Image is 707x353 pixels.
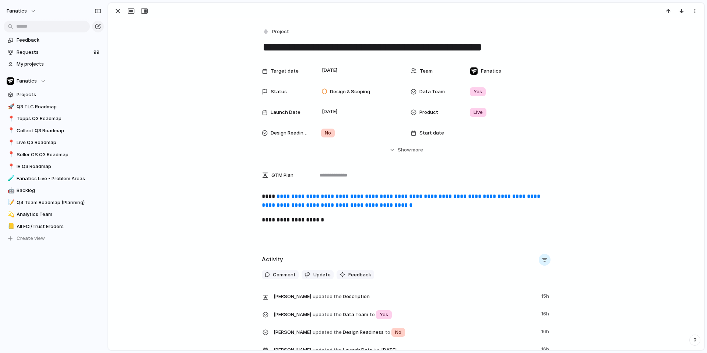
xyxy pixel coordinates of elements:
[7,223,14,230] button: 📒
[8,186,13,195] div: 🤖
[8,174,13,183] div: 🧪
[7,211,14,218] button: 💫
[3,5,40,17] button: fanatics
[274,291,537,301] span: Description
[271,109,300,116] span: Launch Date
[4,233,104,244] button: Create view
[7,187,14,194] button: 🤖
[541,309,551,318] span: 16h
[17,211,101,218] span: Analytics Team
[4,76,104,87] button: Fanatics
[274,293,311,300] span: [PERSON_NAME]
[274,309,537,320] span: Data Team
[313,271,331,279] span: Update
[17,223,101,230] span: All FCI/Trust Eroders
[8,162,13,171] div: 📍
[541,326,551,335] span: 16h
[273,271,296,279] span: Comment
[7,175,14,182] button: 🧪
[8,198,13,207] div: 📝
[4,101,104,112] a: 🚀Q3 TLC Roadmap
[313,311,342,318] span: updated the
[274,311,311,318] span: [PERSON_NAME]
[8,102,13,111] div: 🚀
[272,28,289,35] span: Project
[7,127,14,134] button: 📍
[474,109,483,116] span: Live
[261,27,291,37] button: Project
[17,127,101,134] span: Collect Q3 Roadmap
[17,103,101,111] span: Q3 TLC Roadmap
[4,173,104,184] a: 🧪Fanatics Live - Problem Areas
[8,126,13,135] div: 📍
[385,329,390,336] span: to
[4,197,104,208] a: 📝Q4 Team Roadmap (Planning)
[411,146,423,154] span: more
[8,115,13,123] div: 📍
[4,137,104,148] a: 📍Live Q3 Roadmap
[17,91,101,98] span: Projects
[7,139,14,146] button: 📍
[94,49,101,56] span: 99
[274,329,311,336] span: [PERSON_NAME]
[419,109,438,116] span: Product
[337,270,374,280] button: Feedback
[17,235,45,242] span: Create view
[419,129,444,137] span: Start date
[370,311,375,318] span: to
[4,149,104,160] a: 📍Seller OS Q3 Roadmap
[274,326,537,338] span: Design Readiness
[8,139,13,147] div: 📍
[17,151,101,158] span: Seller OS Q3 Roadmap
[262,270,299,280] button: Comment
[262,143,551,157] button: Showmore
[395,329,401,336] span: No
[8,222,13,231] div: 📒
[4,47,104,58] a: Requests99
[302,270,334,280] button: Update
[313,293,342,300] span: updated the
[481,67,501,75] span: Fanatics
[4,35,104,46] a: Feedback
[8,210,13,219] div: 💫
[8,150,13,159] div: 📍
[17,187,101,194] span: Backlog
[348,271,371,279] span: Feedback
[17,115,101,122] span: Topps Q3 Roadmap
[271,129,309,137] span: Design Readiness
[4,221,104,232] a: 📒All FCI/Trust Eroders
[271,172,293,179] span: GTM Plan
[325,129,331,137] span: No
[4,59,104,70] a: My projects
[330,88,370,95] span: Design & Scoping
[420,67,433,75] span: Team
[4,125,104,136] a: 📍Collect Q3 Roadmap
[4,89,104,100] a: Projects
[17,36,101,44] span: Feedback
[262,255,283,264] h2: Activity
[313,329,342,336] span: updated the
[17,60,101,68] span: My projects
[4,185,104,196] a: 🤖Backlog
[271,67,299,75] span: Target date
[474,88,482,95] span: Yes
[4,209,104,220] a: 💫Analytics Team
[4,113,104,124] a: 📍Topps Q3 Roadmap
[7,103,14,111] button: 🚀
[17,139,101,146] span: Live Q3 Roadmap
[320,107,340,116] span: [DATE]
[541,344,551,353] span: 16h
[380,311,388,318] span: Yes
[7,7,27,15] span: fanatics
[4,161,104,172] a: 📍IR Q3 Roadmap
[17,77,37,85] span: Fanatics
[7,163,14,170] button: 📍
